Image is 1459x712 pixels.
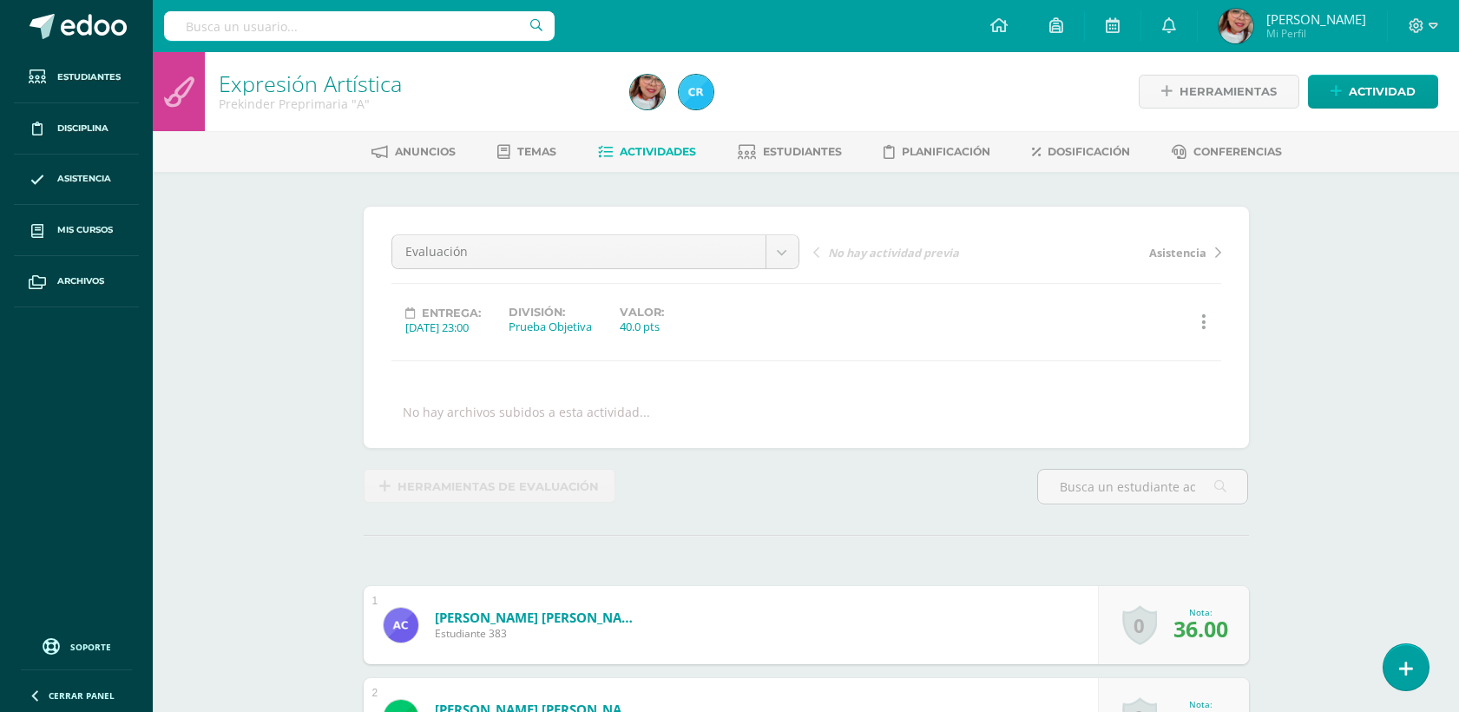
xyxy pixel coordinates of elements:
[1266,10,1366,28] span: [PERSON_NAME]
[497,138,556,166] a: Temas
[435,626,643,641] span: Estudiante 383
[1139,75,1299,109] a: Herramientas
[1308,75,1438,109] a: Actividad
[630,75,665,109] img: bdc6292b85202696d24cdc97ed2058a5.png
[395,145,456,158] span: Anuncios
[1172,138,1282,166] a: Conferencias
[1017,243,1221,260] a: Asistencia
[14,52,139,103] a: Estudiantes
[219,69,402,98] a: Expresión Artística
[884,138,990,166] a: Planificación
[1180,76,1277,108] span: Herramientas
[405,320,481,335] div: [DATE] 23:00
[70,641,111,653] span: Soporte
[509,306,592,319] label: División:
[1048,145,1130,158] span: Dosificación
[1149,245,1206,260] span: Asistencia
[57,223,113,237] span: Mis cursos
[14,256,139,307] a: Archivos
[1173,614,1228,643] span: 36.00
[517,145,556,158] span: Temas
[763,145,842,158] span: Estudiantes
[738,138,842,166] a: Estudiantes
[57,274,104,288] span: Archivos
[219,96,609,112] div: Prekinder Preprimaria 'A'
[422,307,481,320] span: Entrega:
[403,404,650,420] div: No hay archivos subidos a esta actividad...
[14,103,139,155] a: Disciplina
[1173,606,1228,618] div: Nota:
[828,245,959,260] span: No hay actividad previa
[620,306,664,319] label: Valor:
[398,471,599,503] span: Herramientas de evaluación
[1193,145,1282,158] span: Conferencias
[164,11,555,41] input: Busca un usuario...
[392,235,799,268] a: Evaluación
[902,145,990,158] span: Planificación
[509,319,592,334] div: Prueba Objetiva
[1032,138,1130,166] a: Dosificación
[598,138,696,166] a: Actividades
[1219,9,1253,43] img: bdc6292b85202696d24cdc97ed2058a5.png
[57,70,121,84] span: Estudiantes
[49,689,115,702] span: Cerrar panel
[21,634,132,657] a: Soporte
[371,138,456,166] a: Anuncios
[1349,76,1416,108] span: Actividad
[1122,605,1157,645] a: 0
[14,205,139,256] a: Mis cursos
[620,145,696,158] span: Actividades
[1266,26,1366,41] span: Mi Perfil
[435,609,643,626] a: [PERSON_NAME] [PERSON_NAME]
[57,172,111,186] span: Asistencia
[57,122,108,135] span: Disciplina
[1173,698,1228,710] div: Nota:
[620,319,664,334] div: 40.0 pts
[219,71,609,96] h1: Expresión Artística
[679,75,713,109] img: d829077fea71188f4ea6f616d71feccb.png
[384,608,418,643] img: 610ad0d831f34807110f1d13d452a28c.png
[1038,470,1247,504] input: Busca un estudiante aquí...
[14,155,139,206] a: Asistencia
[405,235,753,268] span: Evaluación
